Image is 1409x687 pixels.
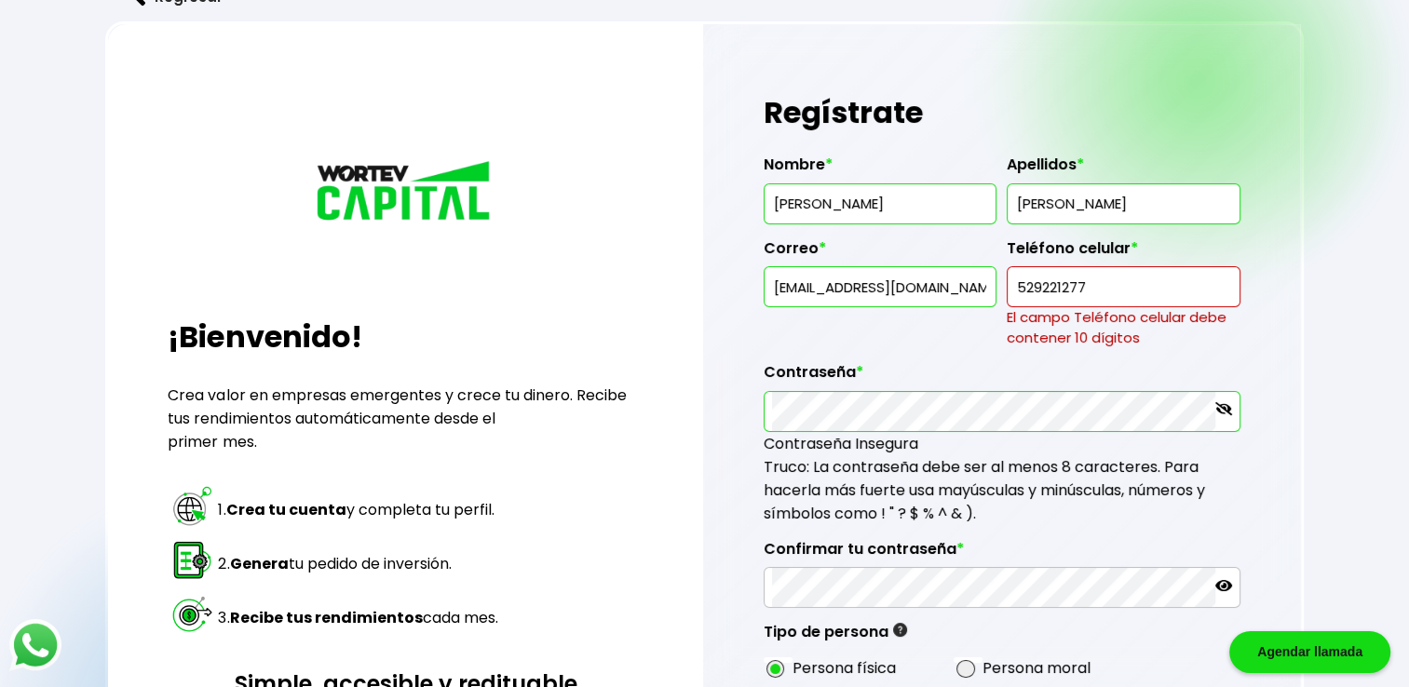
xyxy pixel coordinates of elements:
h1: Regístrate [764,85,1240,141]
label: Apellidos [1007,155,1240,183]
td: 3. cada mes. [217,591,498,643]
label: Nombre [764,155,997,183]
p: El campo Teléfono celular debe contener 10 dígitos [1007,307,1240,348]
span: Truco: La contraseña debe ser al menos 8 caracteres. Para hacerla más fuerte usa mayúsculas y min... [764,456,1205,524]
strong: Recibe tus rendimientos [229,607,422,628]
span: Contraseña Insegura [764,433,918,454]
label: Confirmar tu contraseña [764,540,1240,568]
label: Contraseña [764,363,1240,391]
label: Persona física [793,656,896,680]
label: Persona moral [982,656,1091,680]
div: Agendar llamada [1229,631,1390,673]
label: Teléfono celular [1007,239,1240,267]
label: Tipo de persona [764,623,907,651]
label: Correo [764,239,997,267]
strong: Crea tu cuenta [225,499,345,520]
input: inversionista@gmail.com [772,267,989,306]
img: logos_whatsapp-icon.242b2217.svg [9,619,61,671]
h2: ¡Bienvenido! [168,315,643,359]
img: gfR76cHglkPwleuBLjWdxeZVvX9Wp6JBDmjRYY8JYDQn16A2ICN00zLTgIroGa6qie5tIuWH7V3AapTKqzv+oMZsGfMUqL5JM... [893,623,907,637]
td: 1. y completa tu perfil. [217,483,498,535]
img: logo_wortev_capital [312,158,498,227]
img: paso 1 [170,484,214,528]
strong: Genera [229,553,288,574]
img: paso 3 [170,592,214,636]
td: 2. tu pedido de inversión. [217,537,498,589]
img: paso 2 [170,538,214,582]
input: 10 dígitos [1015,267,1232,306]
p: Crea valor en empresas emergentes y crece tu dinero. Recibe tus rendimientos automáticamente desd... [168,384,643,453]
